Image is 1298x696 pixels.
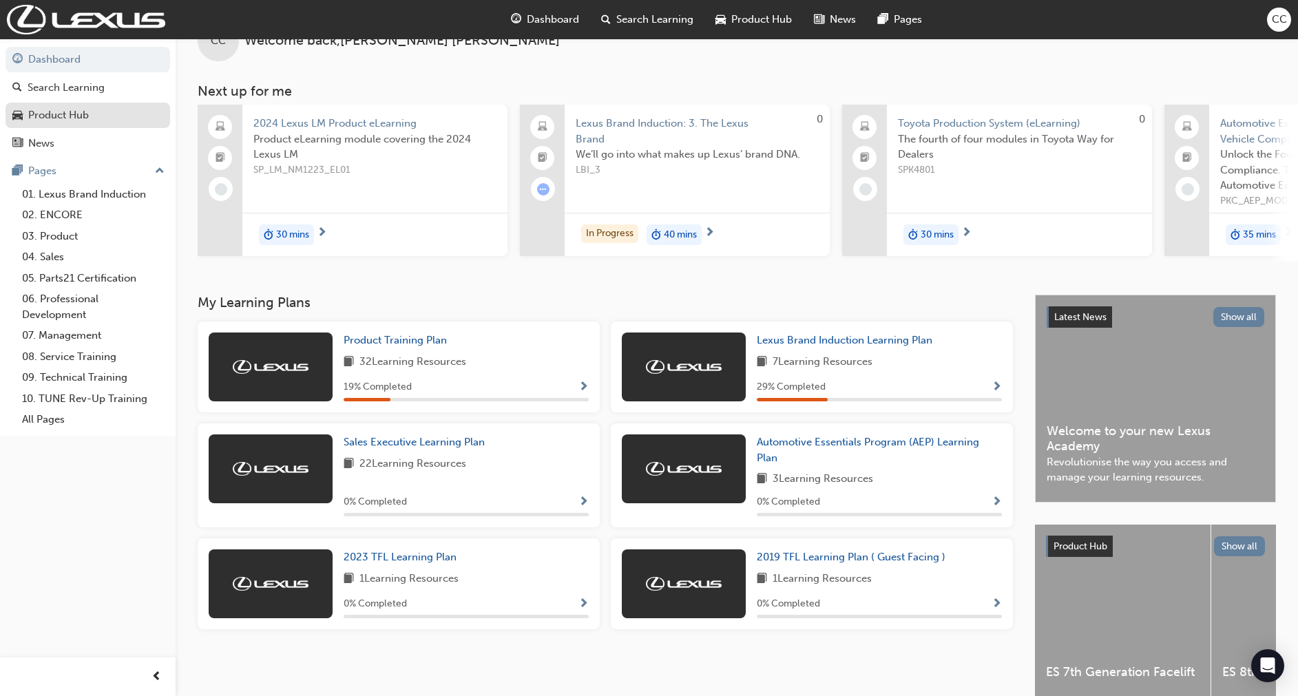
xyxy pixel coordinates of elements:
[878,11,888,28] span: pages-icon
[28,80,105,96] div: Search Learning
[961,227,972,240] span: next-icon
[253,131,496,162] span: Product eLearning module covering the 2024 Lexus LM
[1047,423,1264,454] span: Welcome to your new Lexus Academy
[344,354,354,371] span: book-icon
[6,75,170,101] a: Search Learning
[842,105,1152,256] a: 0Toyota Production System (eLearning)The fourth of four modules in Toyota Way for DealersSPK4801d...
[12,54,23,66] span: guage-icon
[6,158,170,184] button: Pages
[992,379,1002,396] button: Show Progress
[6,103,170,128] a: Product Hub
[581,224,638,243] div: In Progress
[867,6,933,34] a: pages-iconPages
[773,571,872,588] span: 1 Learning Resources
[244,33,560,49] span: Welcome back , [PERSON_NAME] [PERSON_NAME]
[1284,227,1294,240] span: next-icon
[500,6,590,34] a: guage-iconDashboard
[1214,536,1266,556] button: Show all
[211,33,226,49] span: CC
[17,288,170,325] a: 06. Professional Development
[715,11,726,28] span: car-icon
[359,456,466,473] span: 22 Learning Resources
[1054,311,1107,323] span: Latest News
[578,381,589,394] span: Show Progress
[216,149,225,167] span: booktick-icon
[757,333,938,348] a: Lexus Brand Induction Learning Plan
[253,116,496,131] span: 2024 Lexus LM Product eLearning
[12,82,22,94] span: search-icon
[590,6,704,34] a: search-iconSearch Learning
[264,226,273,244] span: duration-icon
[216,118,225,136] span: laptop-icon
[860,118,870,136] span: laptop-icon
[538,118,547,136] span: laptop-icon
[344,379,412,395] span: 19 % Completed
[17,184,170,205] a: 01. Lexus Brand Induction
[17,204,170,226] a: 02. ENCORE
[359,571,459,588] span: 1 Learning Resources
[814,11,824,28] span: news-icon
[17,367,170,388] a: 09. Technical Training
[1046,536,1265,558] a: Product HubShow all
[578,494,589,511] button: Show Progress
[757,434,1002,465] a: Automotive Essentials Program (AEP) Learning Plan
[344,436,485,448] span: Sales Executive Learning Plan
[537,183,549,196] span: learningRecordVerb_ATTEMPT-icon
[757,596,820,612] span: 0 % Completed
[578,379,589,396] button: Show Progress
[894,12,922,28] span: Pages
[233,577,308,591] img: Trak
[276,227,309,243] span: 30 mins
[1054,540,1107,552] span: Product Hub
[601,11,611,28] span: search-icon
[576,162,819,178] span: LBI_3
[921,227,954,243] span: 30 mins
[578,595,589,613] button: Show Progress
[773,471,873,488] span: 3 Learning Resources
[860,149,870,167] span: booktick-icon
[12,138,23,150] span: news-icon
[1213,307,1265,327] button: Show all
[773,354,872,371] span: 7 Learning Resources
[1047,306,1264,328] a: Latest NewsShow all
[233,462,308,476] img: Trak
[12,109,23,122] span: car-icon
[538,149,547,167] span: booktick-icon
[317,227,327,240] span: next-icon
[992,496,1002,509] span: Show Progress
[616,12,693,28] span: Search Learning
[176,83,1298,99] h3: Next up for me
[757,494,820,510] span: 0 % Completed
[1231,226,1240,244] span: duration-icon
[992,494,1002,511] button: Show Progress
[1047,454,1264,485] span: Revolutionise the way you access and manage your learning resources.
[1046,664,1200,680] span: ES 7th Generation Facelift
[1139,113,1145,125] span: 0
[757,334,932,346] span: Lexus Brand Induction Learning Plan
[646,462,722,476] img: Trak
[757,379,826,395] span: 29 % Completed
[757,436,979,464] span: Automotive Essentials Program (AEP) Learning Plan
[1182,149,1192,167] span: booktick-icon
[7,5,165,34] a: Trak
[1272,12,1287,28] span: CC
[1182,118,1192,136] span: laptop-icon
[17,226,170,247] a: 03. Product
[992,598,1002,611] span: Show Progress
[198,295,1013,310] h3: My Learning Plans
[511,11,521,28] span: guage-icon
[344,333,452,348] a: Product Training Plan
[830,12,856,28] span: News
[344,334,447,346] span: Product Training Plan
[155,162,165,180] span: up-icon
[344,571,354,588] span: book-icon
[817,113,823,125] span: 0
[1267,8,1291,32] button: CC
[651,226,661,244] span: duration-icon
[6,44,170,158] button: DashboardSearch LearningProduct HubNews
[12,165,23,178] span: pages-icon
[253,162,496,178] span: SP_LM_NM1223_EL01
[757,571,767,588] span: book-icon
[28,163,56,179] div: Pages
